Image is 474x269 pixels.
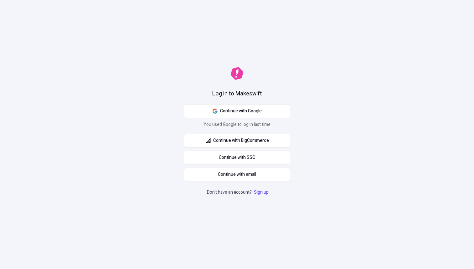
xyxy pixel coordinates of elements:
[218,171,256,178] span: Continue with email
[212,90,262,98] h1: Log in to Makeswift
[184,121,290,131] p: You used Google to log in last time
[184,134,290,148] button: Continue with BigCommerce
[220,108,262,115] span: Continue with Google
[207,189,270,196] p: Don't have an account?
[253,189,270,196] a: Sign up
[184,151,290,164] a: Continue with SSO
[213,137,269,144] span: Continue with BigCommerce
[184,168,290,181] button: Continue with email
[184,104,290,118] button: Continue with Google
